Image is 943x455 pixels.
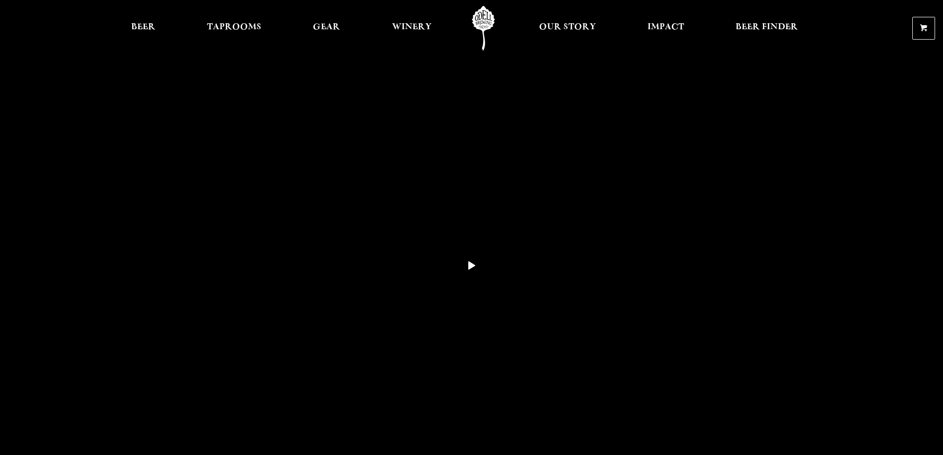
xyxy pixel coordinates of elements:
[125,6,162,51] a: Beer
[200,6,268,51] a: Taprooms
[641,6,691,51] a: Impact
[465,6,502,51] a: Odell Home
[736,23,798,31] span: Beer Finder
[306,6,347,51] a: Gear
[131,23,155,31] span: Beer
[386,6,438,51] a: Winery
[729,6,804,51] a: Beer Finder
[392,23,432,31] span: Winery
[207,23,261,31] span: Taprooms
[313,23,340,31] span: Gear
[533,6,602,51] a: Our Story
[539,23,596,31] span: Our Story
[647,23,684,31] span: Impact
